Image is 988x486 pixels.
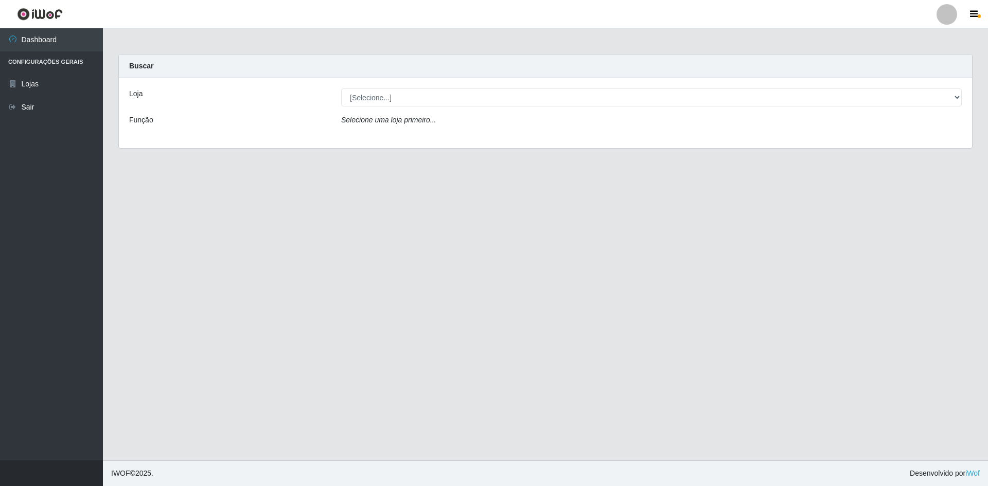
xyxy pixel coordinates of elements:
strong: Buscar [129,62,153,70]
i: Selecione uma loja primeiro... [341,116,436,124]
label: Loja [129,88,143,99]
a: iWof [965,469,980,477]
span: © 2025 . [111,468,153,479]
span: IWOF [111,469,130,477]
span: Desenvolvido por [910,468,980,479]
label: Função [129,115,153,125]
img: CoreUI Logo [17,8,63,21]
